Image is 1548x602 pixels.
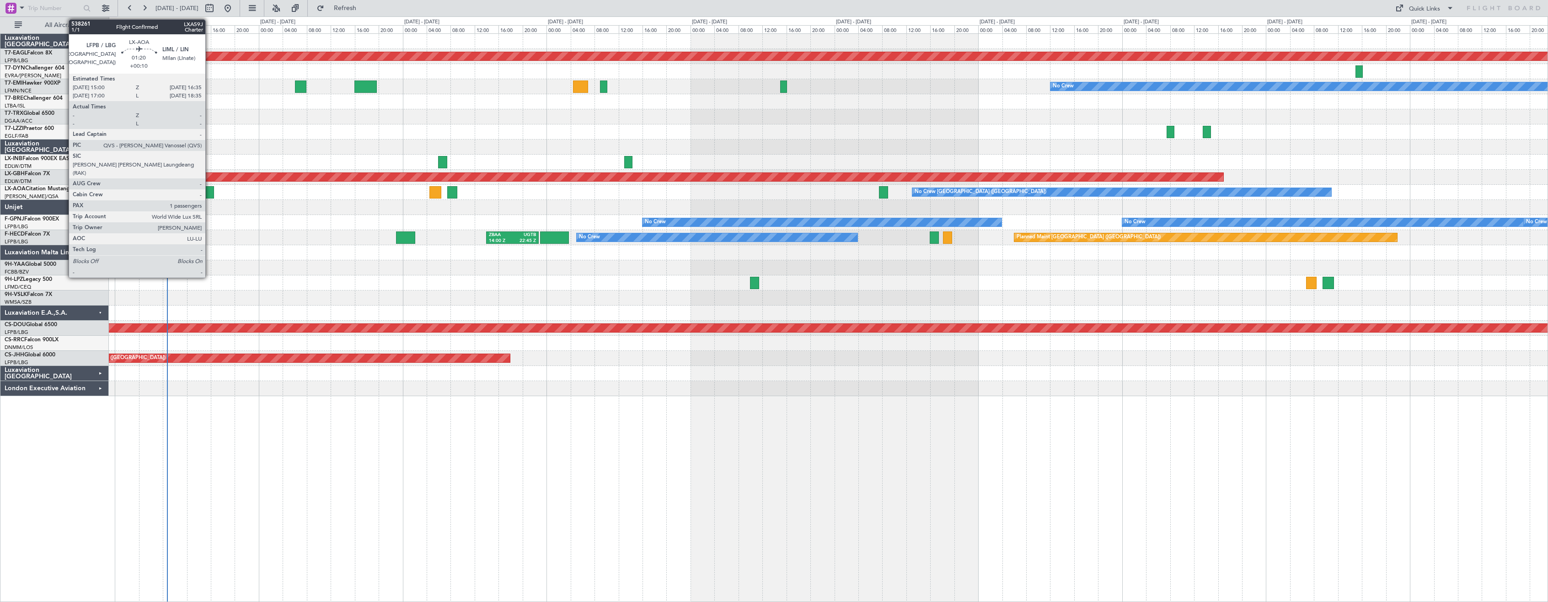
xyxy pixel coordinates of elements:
[5,81,60,86] a: T7-EMIHawker 900XP
[5,292,27,297] span: 9H-VSLK
[619,25,643,33] div: 12:00
[28,1,80,15] input: Trip Number
[5,231,50,237] a: F-HECDFalcon 7X
[5,126,54,131] a: T7-LZZIPraetor 600
[858,25,882,33] div: 04:00
[489,232,513,238] div: ZBAA
[312,1,367,16] button: Refresh
[1362,25,1386,33] div: 16:00
[714,25,738,33] div: 04:00
[643,25,666,33] div: 16:00
[513,238,536,244] div: 22:45 Z
[24,22,96,28] span: All Aircraft
[5,133,28,140] a: EGLF/FAB
[5,223,28,230] a: LFPB/LBG
[546,25,570,33] div: 00:00
[5,262,25,267] span: 9H-YAA
[882,25,906,33] div: 08:00
[5,277,23,282] span: 9H-LPZ
[1122,25,1146,33] div: 00:00
[235,25,258,33] div: 20:00
[1267,18,1302,26] div: [DATE] - [DATE]
[283,25,306,33] div: 04:00
[5,57,28,64] a: LFPB/LBG
[379,25,402,33] div: 20:00
[5,337,24,343] span: CS-RRC
[5,238,28,245] a: LFPB/LBG
[5,81,22,86] span: T7-EMI
[5,171,25,177] span: LX-GBH
[475,25,498,33] div: 12:00
[5,65,64,71] a: T7-DYNChallenger 604
[978,25,1002,33] div: 00:00
[1434,25,1458,33] div: 04:00
[5,359,28,366] a: LFPB/LBG
[954,25,978,33] div: 20:00
[1411,18,1446,26] div: [DATE] - [DATE]
[513,232,536,238] div: UGTB
[835,25,858,33] div: 00:00
[1338,25,1362,33] div: 12:00
[5,352,55,358] a: CS-JHHGlobal 6000
[5,111,54,116] a: T7-TRXGlobal 6500
[1026,25,1050,33] div: 08:00
[163,25,187,33] div: 08:00
[5,269,29,275] a: FCBB/BZV
[139,25,163,33] div: 04:00
[1124,18,1159,26] div: [DATE] - [DATE]
[1170,25,1194,33] div: 08:00
[1017,231,1161,244] div: Planned Maint [GEOGRAPHIC_DATA] ([GEOGRAPHIC_DATA])
[10,18,99,32] button: All Aircraft
[5,216,24,222] span: F-GPNJ
[523,25,546,33] div: 20:00
[5,231,25,237] span: F-HECD
[1290,25,1314,33] div: 04:00
[5,322,26,328] span: CS-DOU
[355,25,379,33] div: 16:00
[1218,25,1242,33] div: 16:00
[5,118,32,124] a: DGAA/ACC
[645,215,666,229] div: No Crew
[427,25,450,33] div: 04:00
[187,25,211,33] div: 12:00
[5,156,22,161] span: LX-INB
[5,163,32,170] a: EDLW/DTM
[5,171,50,177] a: LX-GBHFalcon 7X
[1526,215,1547,229] div: No Crew
[1050,25,1074,33] div: 12:00
[579,231,600,244] div: No Crew
[739,25,762,33] div: 08:00
[980,18,1015,26] div: [DATE] - [DATE]
[5,337,59,343] a: CS-RRCFalcon 900LX
[155,4,198,12] span: [DATE] - [DATE]
[930,25,954,33] div: 16:00
[836,18,871,26] div: [DATE] - [DATE]
[787,25,810,33] div: 16:00
[450,25,474,33] div: 08:00
[1194,25,1218,33] div: 12:00
[489,238,513,244] div: 14:00 Z
[1125,215,1146,229] div: No Crew
[1391,1,1458,16] button: Quick Links
[1314,25,1338,33] div: 08:00
[548,18,583,26] div: [DATE] - [DATE]
[115,25,139,33] div: 00:00
[1002,25,1026,33] div: 04:00
[260,18,295,26] div: [DATE] - [DATE]
[5,329,28,336] a: LFPB/LBG
[906,25,930,33] div: 12:00
[692,18,727,26] div: [DATE] - [DATE]
[116,18,151,26] div: [DATE] - [DATE]
[1506,25,1530,33] div: 16:00
[691,25,714,33] div: 00:00
[5,216,59,222] a: F-GPNJFalcon 900EX
[5,344,33,351] a: DNMM/LOS
[5,87,32,94] a: LFMN/NCE
[571,25,595,33] div: 04:00
[5,284,31,290] a: LFMD/CEQ
[1266,25,1290,33] div: 00:00
[5,96,63,101] a: T7-BREChallenger 604
[1053,80,1074,93] div: No Crew
[403,25,427,33] div: 00:00
[5,322,57,328] a: CS-DOUGlobal 6500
